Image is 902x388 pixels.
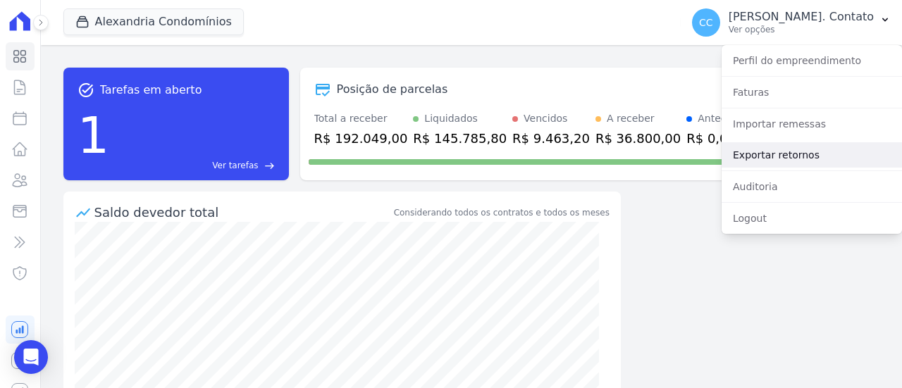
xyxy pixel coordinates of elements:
div: R$ 192.049,00 [314,129,408,148]
div: Considerando todos os contratos e todos os meses [394,206,610,219]
a: Auditoria [722,174,902,199]
div: Total a receber [314,111,408,126]
div: R$ 0,00 [686,129,753,148]
p: Ver opções [729,24,874,35]
a: Ver tarefas east [115,159,274,172]
div: Vencidos [524,111,567,126]
button: Alexandria Condomínios [63,8,244,35]
div: Antecipado [698,111,753,126]
span: east [264,161,275,171]
span: task_alt [78,82,94,99]
div: R$ 36.800,00 [595,129,681,148]
div: Open Intercom Messenger [14,340,48,374]
a: Logout [722,206,902,231]
div: Saldo devedor total [94,203,391,222]
a: Faturas [722,80,902,105]
div: 1 [78,99,110,172]
div: Liquidados [424,111,478,126]
span: CC [699,18,713,27]
button: CC [PERSON_NAME]. Contato Ver opções [681,3,902,42]
a: Perfil do empreendimento [722,48,902,73]
div: R$ 145.785,80 [413,129,507,148]
a: Importar remessas [722,111,902,137]
span: Tarefas em aberto [100,82,202,99]
div: R$ 9.463,20 [512,129,590,148]
div: Posição de parcelas [337,81,448,98]
p: [PERSON_NAME]. Contato [729,10,874,24]
span: Ver tarefas [212,159,258,172]
a: Exportar retornos [722,142,902,168]
div: A receber [607,111,655,126]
